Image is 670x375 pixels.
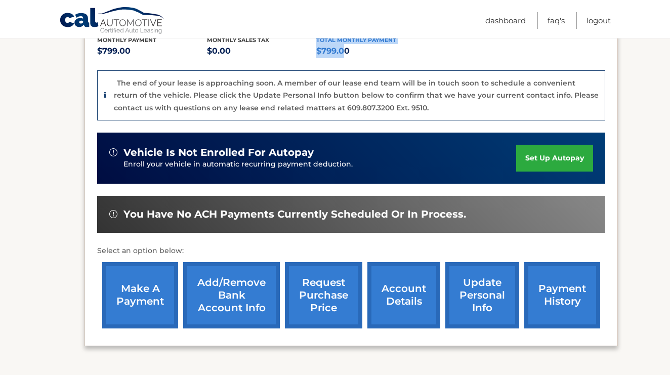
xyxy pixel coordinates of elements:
p: $799.00 [97,44,207,58]
a: update personal info [445,262,519,328]
img: alert-white.svg [109,210,117,218]
span: Monthly Payment [97,36,156,44]
a: account details [367,262,440,328]
a: set up autopay [516,145,593,172]
span: Monthly sales Tax [207,36,269,44]
a: make a payment [102,262,178,328]
img: alert-white.svg [109,148,117,156]
a: payment history [524,262,600,328]
p: $0.00 [207,44,317,58]
a: Dashboard [485,12,526,29]
p: $799.00 [316,44,426,58]
a: Logout [587,12,611,29]
p: Enroll your vehicle in automatic recurring payment deduction. [123,159,516,170]
a: request purchase price [285,262,362,328]
span: You have no ACH payments currently scheduled or in process. [123,208,466,221]
span: vehicle is not enrolled for autopay [123,146,314,159]
a: Add/Remove bank account info [183,262,280,328]
a: FAQ's [548,12,565,29]
a: Cal Automotive [59,7,165,36]
p: Select an option below: [97,245,605,257]
p: The end of your lease is approaching soon. A member of our lease end team will be in touch soon t... [114,78,599,112]
span: Total Monthly Payment [316,36,396,44]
